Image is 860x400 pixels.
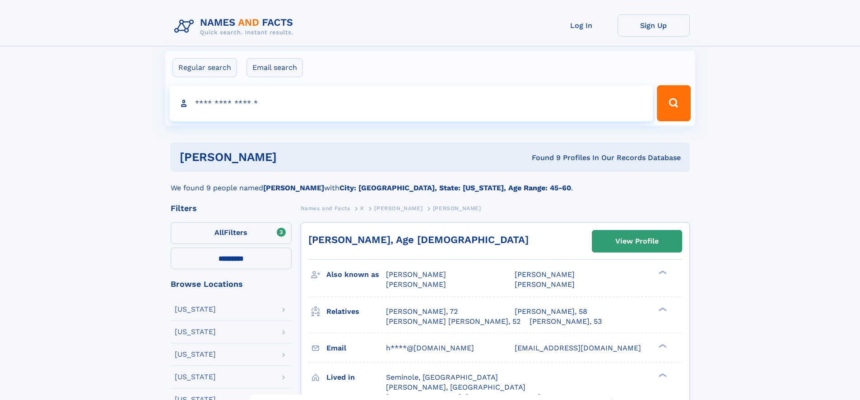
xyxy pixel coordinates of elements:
[615,231,659,252] div: View Profile
[374,202,423,214] a: [PERSON_NAME]
[386,307,458,317] a: [PERSON_NAME], 72
[171,172,690,193] div: We found 9 people named with .
[301,202,350,214] a: Names and Facts
[246,58,303,77] label: Email search
[545,14,618,37] a: Log In
[171,204,292,212] div: Filters
[171,280,292,288] div: Browse Locations
[656,372,667,378] div: ❯
[214,228,224,237] span: All
[386,383,525,391] span: [PERSON_NAME], [GEOGRAPHIC_DATA]
[530,317,602,326] a: [PERSON_NAME], 53
[326,304,386,319] h3: Relatives
[386,270,446,279] span: [PERSON_NAME]
[618,14,690,37] a: Sign Up
[374,205,423,211] span: [PERSON_NAME]
[656,343,667,349] div: ❯
[360,202,364,214] a: K
[386,280,446,289] span: [PERSON_NAME]
[386,373,498,382] span: Seminole, [GEOGRAPHIC_DATA]
[171,14,301,39] img: Logo Names and Facts
[308,234,529,245] a: [PERSON_NAME], Age [DEMOGRAPHIC_DATA]
[386,317,521,326] a: [PERSON_NAME] [PERSON_NAME], 52
[326,370,386,385] h3: Lived in
[515,344,641,352] span: [EMAIL_ADDRESS][DOMAIN_NAME]
[515,270,575,279] span: [PERSON_NAME]
[175,306,216,313] div: [US_STATE]
[515,307,587,317] a: [PERSON_NAME], 58
[171,222,292,244] label: Filters
[360,205,364,211] span: K
[404,153,681,163] div: Found 9 Profiles In Our Records Database
[326,340,386,356] h3: Email
[175,351,216,358] div: [US_STATE]
[172,58,237,77] label: Regular search
[339,184,571,192] b: City: [GEOGRAPHIC_DATA], State: [US_STATE], Age Range: 45-60
[175,373,216,381] div: [US_STATE]
[180,152,404,163] h1: [PERSON_NAME]
[433,205,481,211] span: [PERSON_NAME]
[175,328,216,336] div: [US_STATE]
[263,184,324,192] b: [PERSON_NAME]
[592,230,682,252] a: View Profile
[326,267,386,282] h3: Also known as
[656,270,667,276] div: ❯
[515,280,575,289] span: [PERSON_NAME]
[657,85,690,121] button: Search Button
[656,306,667,312] div: ❯
[170,85,653,121] input: search input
